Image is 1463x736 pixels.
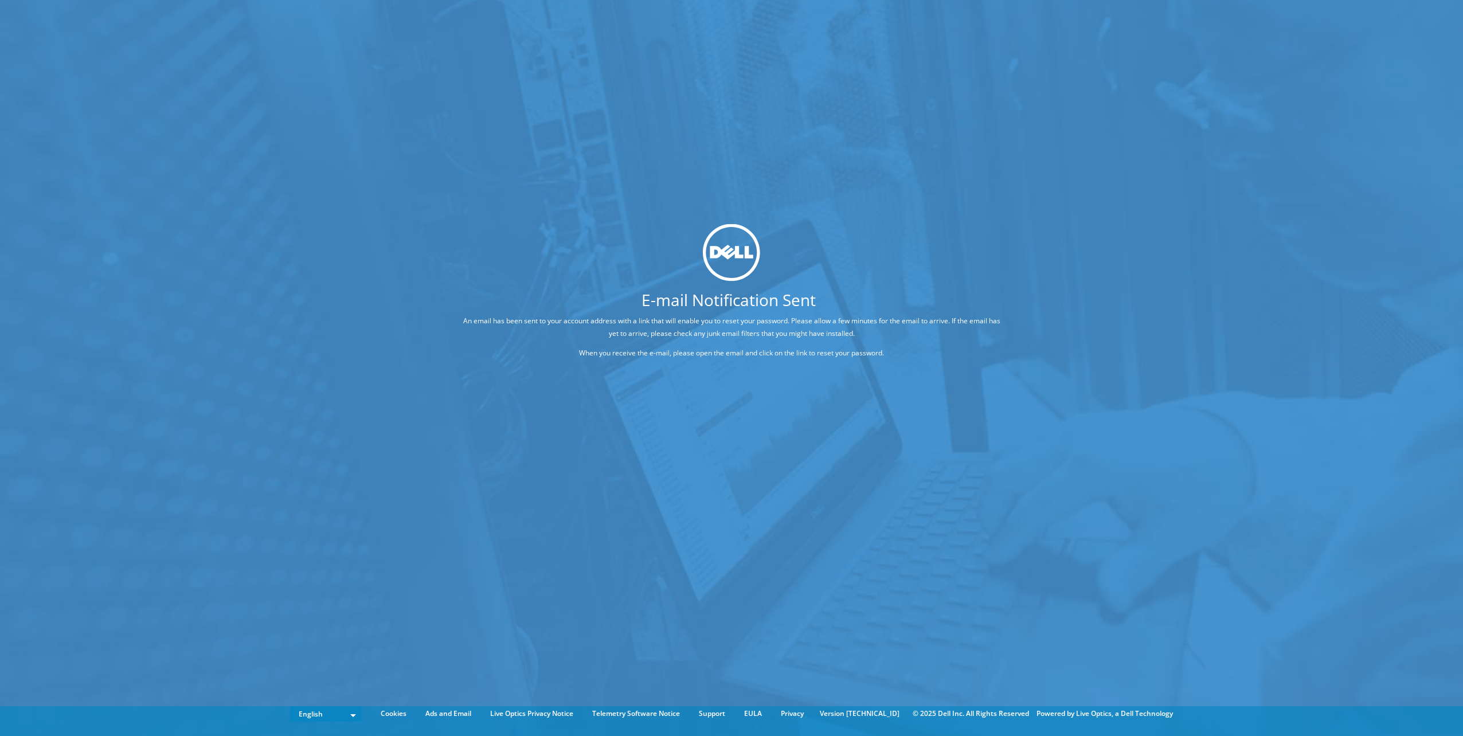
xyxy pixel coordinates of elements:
[690,707,734,720] a: Support
[416,292,1041,308] h1: E-mail Notification Sent
[736,707,770,720] a: EULA
[814,707,905,720] li: Version [TECHNICAL_ID]
[772,707,812,720] a: Privacy
[372,707,415,720] a: Cookies
[459,347,1004,359] p: When you receive the e-mail, please open the email and click on the link to reset your password.
[703,224,760,281] img: dell_svg_logo.svg
[1036,707,1173,720] li: Powered by Live Optics, a Dell Technology
[459,315,1004,340] p: An email has been sent to your account address with a link that will enable you to reset your pas...
[907,707,1035,720] li: © 2025 Dell Inc. All Rights Reserved
[417,707,480,720] a: Ads and Email
[584,707,689,720] a: Telemetry Software Notice
[482,707,582,720] a: Live Optics Privacy Notice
